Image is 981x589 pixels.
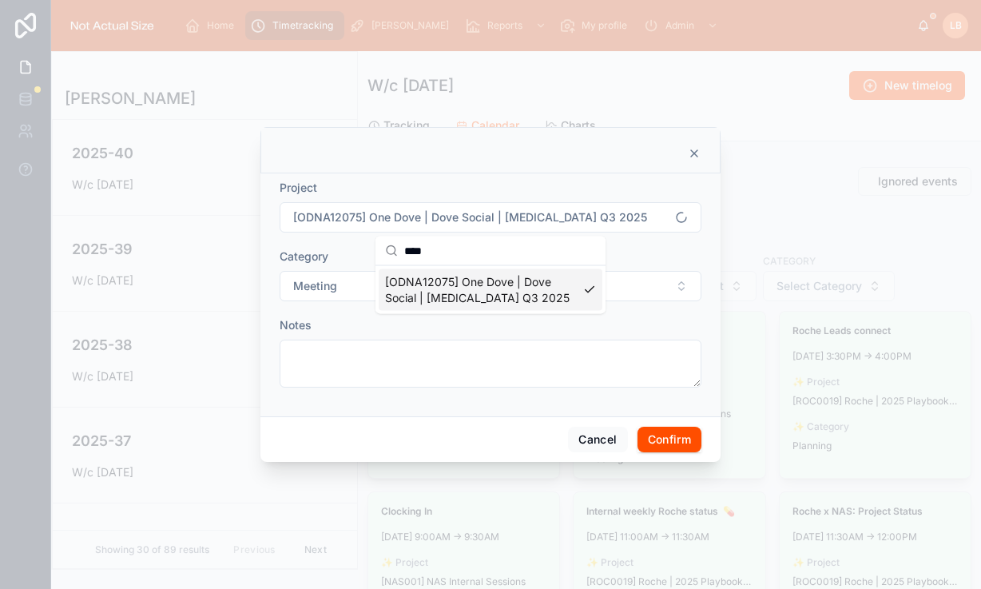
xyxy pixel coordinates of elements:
span: [ODNA12075] One Dove | Dove Social | [MEDICAL_DATA] Q3 2025 [385,274,577,306]
span: Project [280,181,317,194]
button: Select Button [280,271,701,301]
span: Notes [280,318,312,332]
button: Select Button [280,202,701,233]
button: Confirm [637,427,701,452]
button: Cancel [568,427,627,452]
div: Suggestions [375,266,606,314]
span: Meeting [293,278,337,294]
span: Category [280,249,328,263]
span: [ODNA12075] One Dove | Dove Social | [MEDICAL_DATA] Q3 2025 [293,209,647,225]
